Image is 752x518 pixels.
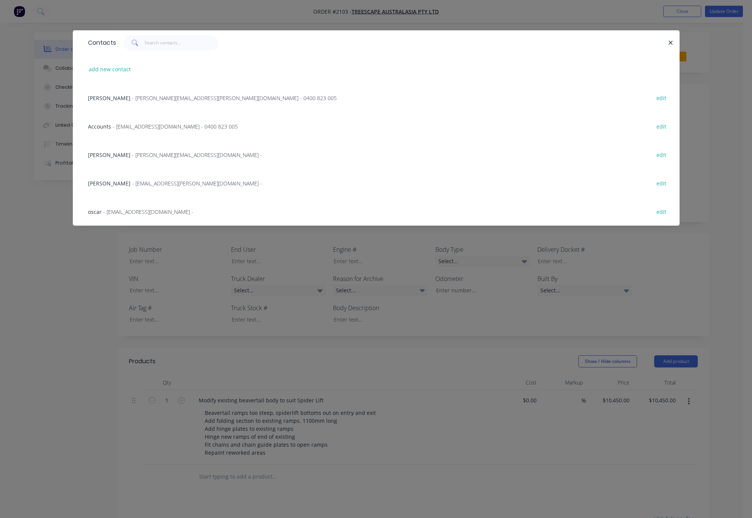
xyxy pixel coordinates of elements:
[132,180,262,187] span: - [EMAIL_ADDRESS][PERSON_NAME][DOMAIN_NAME] -
[88,94,130,102] span: [PERSON_NAME]
[84,31,116,55] div: Contacts
[132,151,262,159] span: - [PERSON_NAME][EMAIL_ADDRESS][DOMAIN_NAME] -
[88,151,130,159] span: [PERSON_NAME]
[653,206,670,217] button: edit
[85,64,135,74] button: add new contact
[653,93,670,103] button: edit
[103,208,193,215] span: - [EMAIL_ADDRESS][DOMAIN_NAME] -
[88,180,130,187] span: [PERSON_NAME]
[132,94,337,102] span: - [PERSON_NAME][EMAIL_ADDRESS][PERSON_NAME][DOMAIN_NAME] - 0400 823 005
[88,208,102,215] span: oscar
[653,121,670,131] button: edit
[113,123,238,130] span: - [EMAIL_ADDRESS][DOMAIN_NAME] - 0400 823 005
[144,35,218,50] input: Search contacts...
[88,123,111,130] span: Accounts
[653,149,670,160] button: edit
[653,178,670,188] button: edit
